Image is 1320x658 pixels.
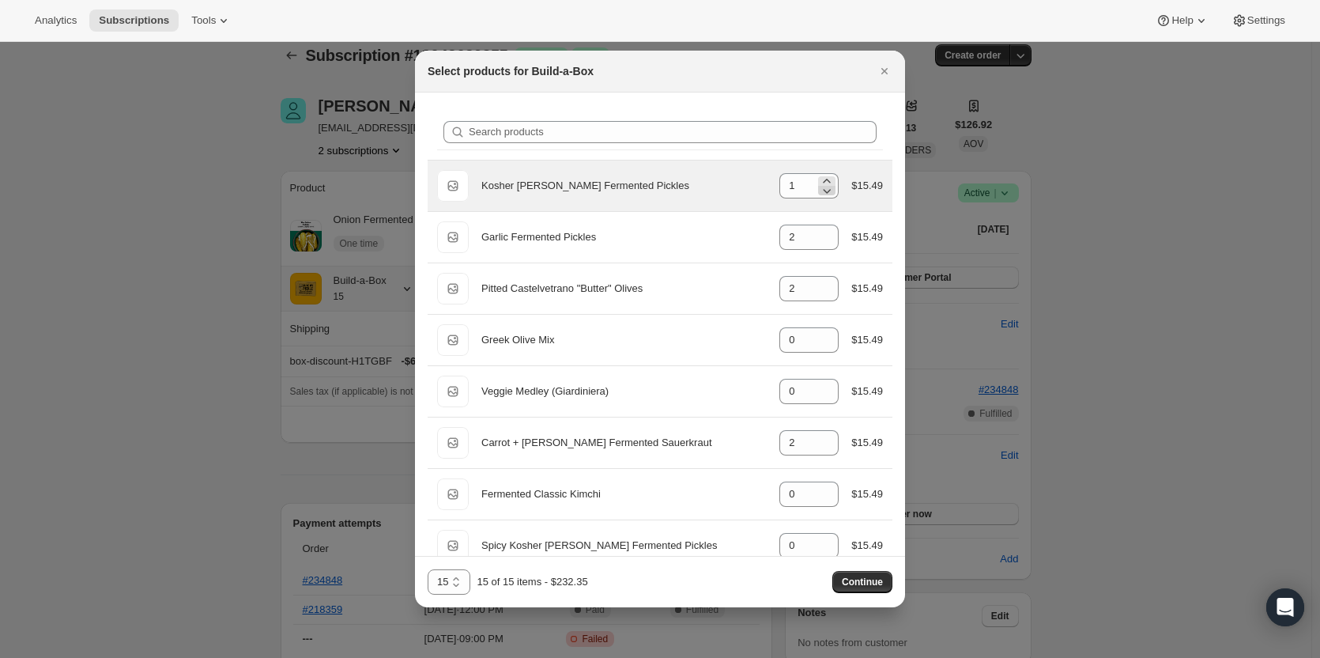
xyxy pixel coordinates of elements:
[469,121,877,143] input: Search products
[481,178,767,194] div: Kosher [PERSON_NAME] Fermented Pickles
[182,9,241,32] button: Tools
[99,14,169,27] span: Subscriptions
[1247,14,1285,27] span: Settings
[428,63,594,79] h2: Select products for Build-a-Box
[25,9,86,32] button: Analytics
[842,576,883,588] span: Continue
[481,281,767,297] div: Pitted Castelvetrano "Butter" Olives
[851,281,883,297] div: $15.49
[851,229,883,245] div: $15.49
[1266,588,1304,626] div: Open Intercom Messenger
[851,178,883,194] div: $15.49
[851,486,883,502] div: $15.49
[851,384,883,399] div: $15.49
[851,538,883,554] div: $15.49
[35,14,77,27] span: Analytics
[1222,9,1295,32] button: Settings
[481,332,767,348] div: Greek Olive Mix
[1171,14,1193,27] span: Help
[89,9,179,32] button: Subscriptions
[481,229,767,245] div: Garlic Fermented Pickles
[851,332,883,348] div: $15.49
[191,14,216,27] span: Tools
[481,435,767,451] div: Carrot + [PERSON_NAME] Fermented Sauerkraut
[1146,9,1218,32] button: Help
[481,538,767,554] div: Spicy Kosher [PERSON_NAME] Fermented Pickles
[851,435,883,451] div: $15.49
[481,384,767,399] div: Veggie Medley (Giardiniera)
[477,574,587,590] div: 15 of 15 items - $232.35
[873,60,896,82] button: Close
[832,571,892,593] button: Continue
[481,486,767,502] div: Fermented Classic Kimchi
